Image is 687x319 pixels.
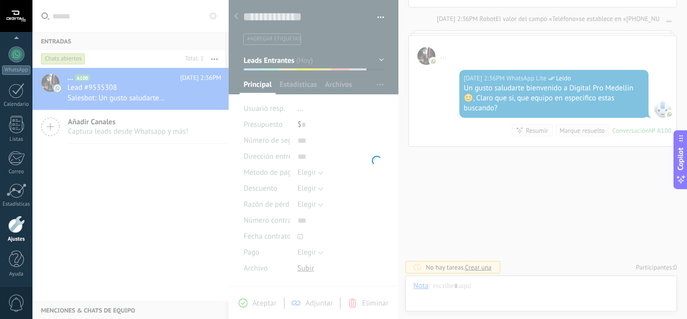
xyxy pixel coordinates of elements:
[2,236,31,243] div: Ajustes
[2,271,31,278] div: Ayuda
[2,136,31,143] div: Listas
[2,169,31,175] div: Correo
[676,147,686,170] span: Copilot
[2,201,31,208] div: Estadísticas
[2,101,31,108] div: Calendario
[2,65,30,75] div: WhatsApp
